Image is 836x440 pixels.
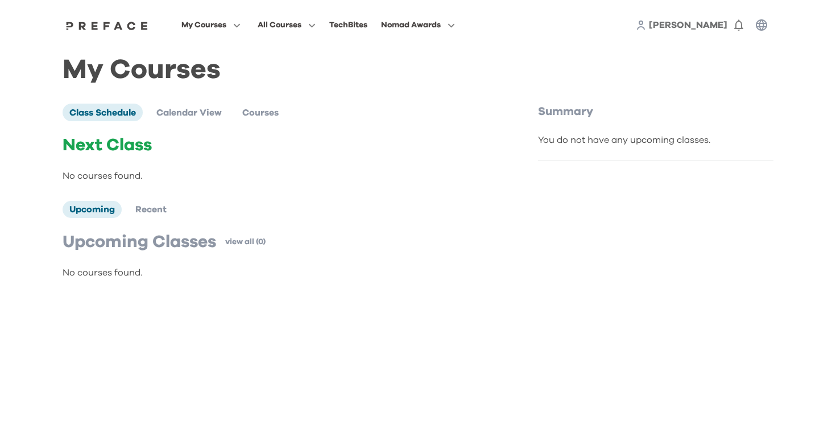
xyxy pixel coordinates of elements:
span: [PERSON_NAME] [649,20,727,30]
a: view all (0) [225,236,266,248]
p: Next Class [63,135,490,155]
span: Calendar View [156,108,222,117]
span: Class Schedule [69,108,136,117]
a: Preface Logo [63,20,151,30]
h1: My Courses [63,64,773,76]
a: [PERSON_NAME] [649,18,727,32]
div: TechBites [329,18,367,32]
p: Upcoming Classes [63,232,216,252]
span: My Courses [181,18,226,32]
p: Summary [538,104,773,120]
span: Nomad Awards [381,18,441,32]
img: Preface Logo [63,21,151,30]
span: Courses [242,108,279,117]
button: My Courses [178,18,244,32]
div: You do not have any upcoming classes. [538,133,773,147]
p: No courses found. [63,266,490,279]
p: No courses found. [63,169,490,183]
span: All Courses [258,18,301,32]
button: Nomad Awards [378,18,458,32]
span: Upcoming [69,205,115,214]
button: All Courses [254,18,319,32]
span: Recent [135,205,167,214]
